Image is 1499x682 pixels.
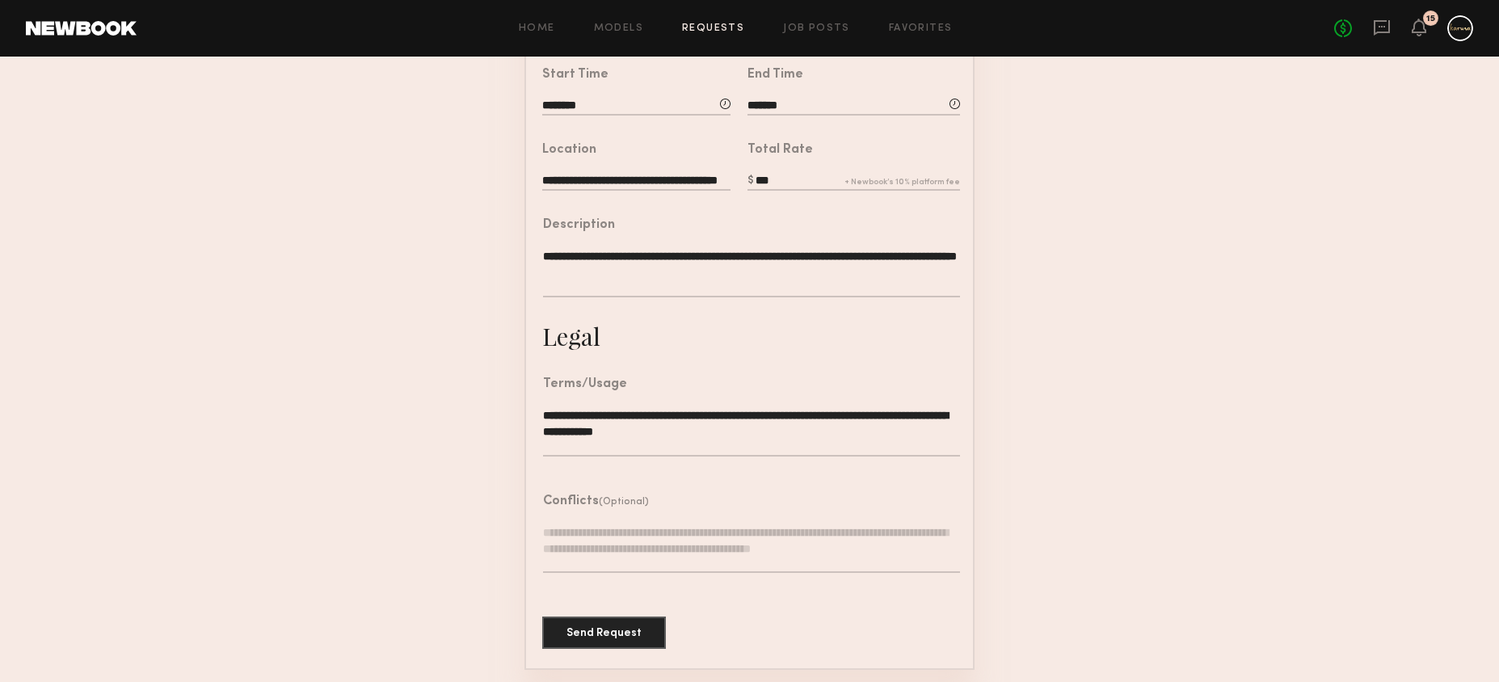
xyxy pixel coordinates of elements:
[542,320,600,352] div: Legal
[889,23,953,34] a: Favorites
[543,495,649,508] header: Conflicts
[543,219,615,232] div: Description
[542,144,596,157] div: Location
[599,497,649,507] span: (Optional)
[542,69,608,82] div: Start Time
[783,23,850,34] a: Job Posts
[682,23,744,34] a: Requests
[542,617,666,649] button: Send Request
[543,378,627,391] div: Terms/Usage
[747,144,813,157] div: Total Rate
[594,23,643,34] a: Models
[519,23,555,34] a: Home
[1426,15,1435,23] div: 15
[747,69,803,82] div: End Time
